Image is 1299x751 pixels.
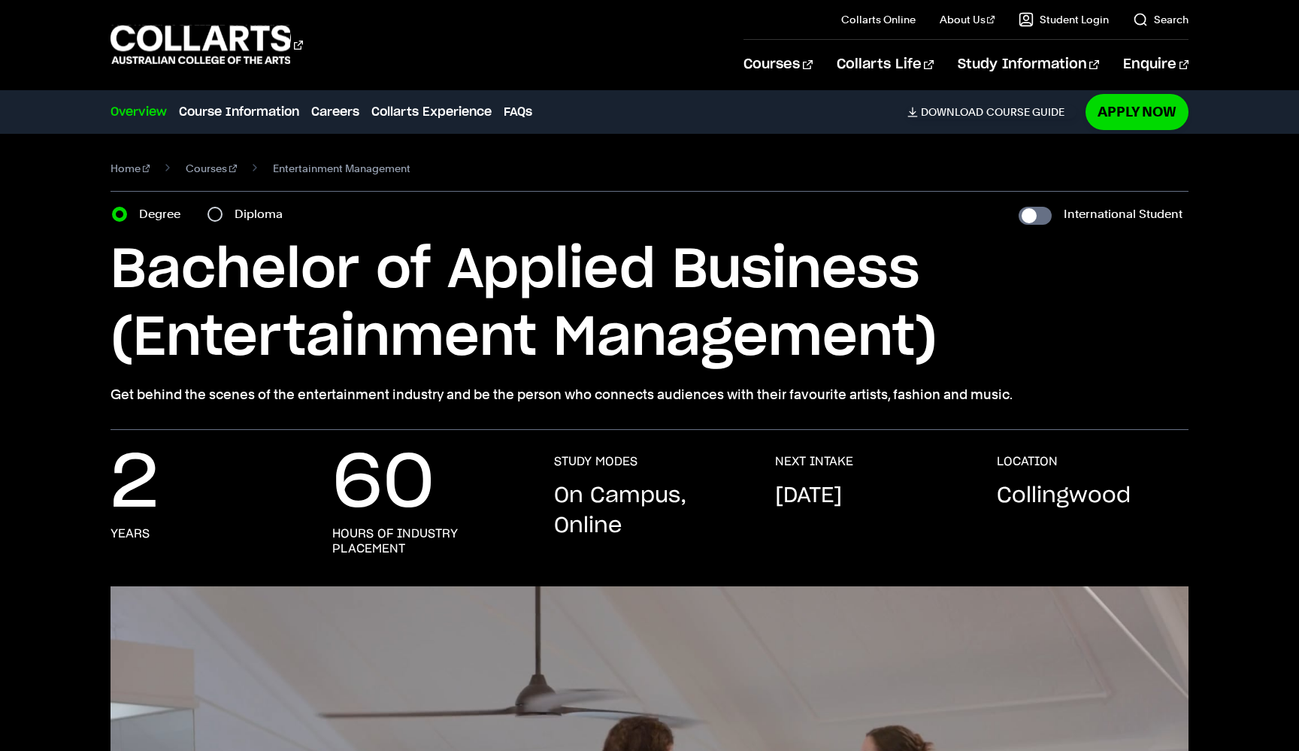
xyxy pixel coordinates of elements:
[111,454,159,514] p: 2
[371,103,492,121] a: Collarts Experience
[997,481,1131,511] p: Collingwood
[139,204,189,225] label: Degree
[111,158,150,179] a: Home
[554,454,637,469] h3: STUDY MODES
[1064,204,1182,225] label: International Student
[235,204,292,225] label: Diploma
[841,12,916,27] a: Collarts Online
[111,526,150,541] h3: years
[997,454,1058,469] h3: LOCATION
[311,103,359,121] a: Careers
[1123,40,1188,89] a: Enquire
[332,526,524,556] h3: hours of industry placement
[907,105,1076,119] a: DownloadCourse Guide
[743,40,812,89] a: Courses
[837,40,934,89] a: Collarts Life
[775,454,853,469] h3: NEXT INTAKE
[940,12,995,27] a: About Us
[1019,12,1109,27] a: Student Login
[332,454,435,514] p: 60
[111,237,1188,372] h1: Bachelor of Applied Business (Entertainment Management)
[921,105,983,119] span: Download
[958,40,1099,89] a: Study Information
[186,158,237,179] a: Courses
[273,158,410,179] span: Entertainment Management
[504,103,532,121] a: FAQs
[111,23,303,66] div: Go to homepage
[1133,12,1188,27] a: Search
[554,481,746,541] p: On Campus, Online
[1086,94,1188,129] a: Apply Now
[111,103,167,121] a: Overview
[179,103,299,121] a: Course Information
[775,481,842,511] p: [DATE]
[111,384,1188,405] p: Get behind the scenes of the entertainment industry and be the person who connects audiences with...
